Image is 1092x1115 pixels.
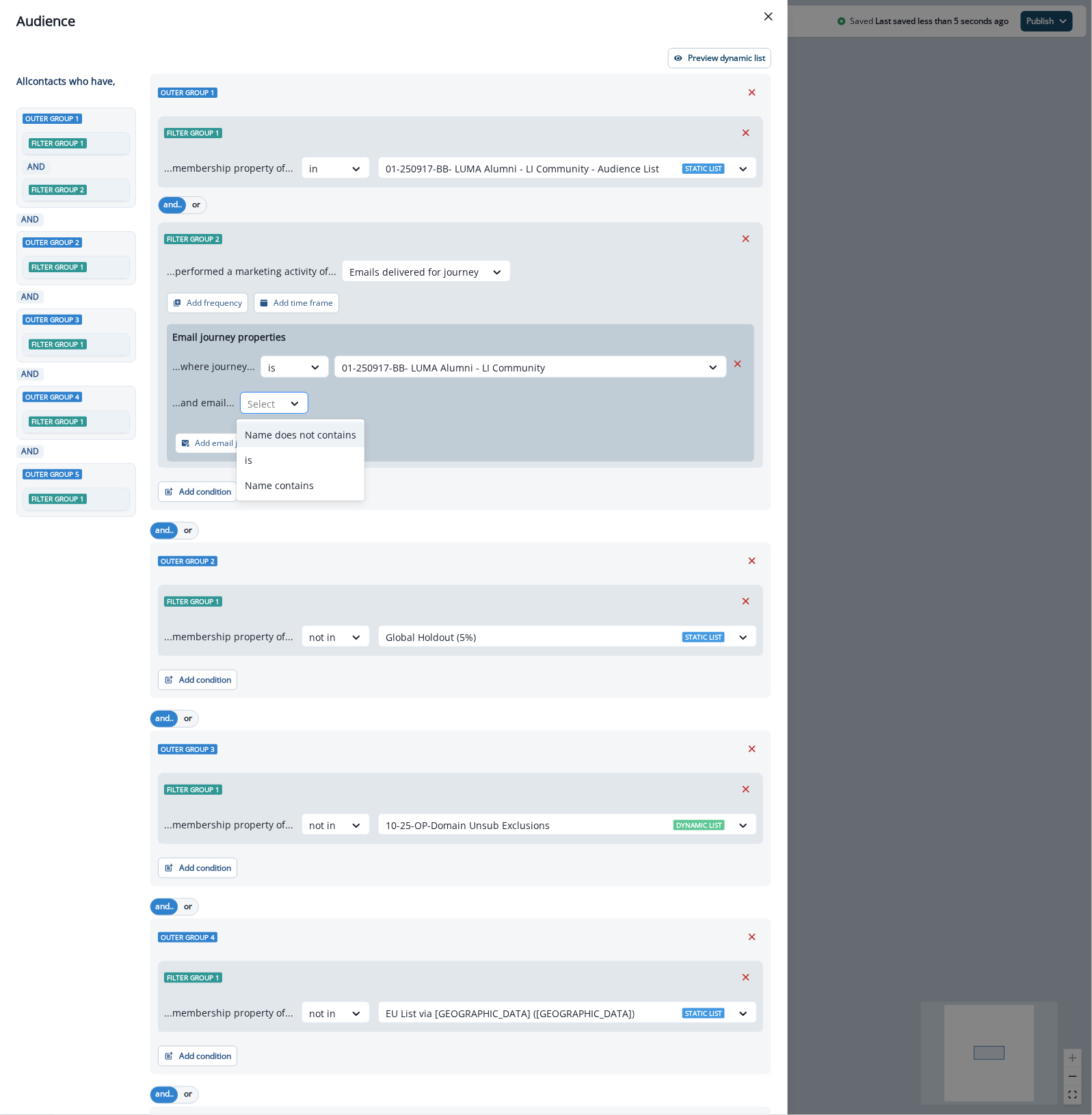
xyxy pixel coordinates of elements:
[735,122,757,143] button: Remove
[186,197,207,213] button: or
[164,596,222,607] span: Filter group 1
[237,422,364,447] div: Name does not contains
[741,927,763,947] button: Remove
[172,359,255,373] p: ...where journey...
[688,53,765,63] p: Preview dynamic list
[158,932,217,943] span: Outer group 4
[158,1046,237,1066] button: Add condition
[158,482,237,502] button: Add condition
[159,197,186,213] button: and..
[158,744,217,755] span: Outer group 3
[23,469,82,480] span: Outer group 5
[164,161,293,175] p: ...membership property of...
[29,494,87,504] span: Filter group 1
[29,262,87,272] span: Filter group 1
[172,330,286,344] p: Email journey properties
[150,523,178,539] button: and..
[158,88,217,98] span: Outer group 1
[178,1087,198,1103] button: or
[195,438,299,448] p: Add email journey property
[19,368,41,380] p: AND
[668,48,771,68] button: Preview dynamic list
[237,473,364,498] div: Name contains
[172,395,235,410] p: ...and email...
[23,315,82,325] span: Outer group 3
[237,447,364,473] div: is
[254,293,339,313] button: Add time frame
[735,967,757,988] button: Remove
[274,298,333,308] p: Add time frame
[158,670,237,690] button: Add condition
[167,264,336,278] p: ...performed a marketing activity of...
[167,293,248,313] button: Add frequency
[735,779,757,800] button: Remove
[29,417,87,427] span: Filter group 1
[29,185,87,195] span: Filter group 2
[164,785,222,795] span: Filter group 1
[23,114,82,124] span: Outer group 1
[178,711,198,727] button: or
[741,82,763,103] button: Remove
[727,354,749,374] button: Remove
[158,556,217,566] span: Outer group 2
[735,228,757,249] button: Remove
[178,899,198,915] button: or
[29,339,87,350] span: Filter group 1
[175,433,305,454] button: Add email journey property
[23,237,82,248] span: Outer group 2
[19,445,41,458] p: AND
[164,817,293,832] p: ...membership property of...
[187,298,242,308] p: Add frequency
[741,551,763,571] button: Remove
[164,128,222,138] span: Filter group 1
[29,138,87,148] span: Filter group 1
[164,1006,293,1020] p: ...membership property of...
[150,711,178,727] button: and..
[19,291,41,303] p: AND
[735,591,757,612] button: Remove
[150,899,178,915] button: and..
[158,858,237,878] button: Add condition
[178,523,198,539] button: or
[758,5,780,27] button: Close
[19,213,41,226] p: AND
[16,74,116,88] p: All contact s who have,
[25,161,47,173] p: AND
[150,1087,178,1103] button: and..
[164,973,222,983] span: Filter group 1
[741,739,763,759] button: Remove
[23,392,82,402] span: Outer group 4
[16,11,771,31] div: Audience
[164,629,293,644] p: ...membership property of...
[164,234,222,244] span: Filter group 2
